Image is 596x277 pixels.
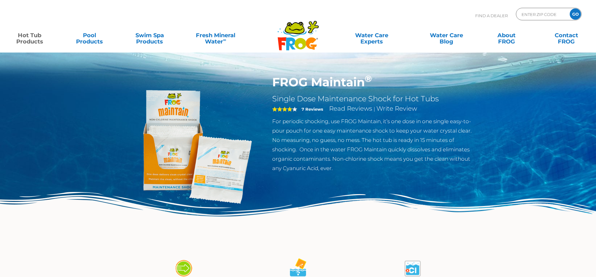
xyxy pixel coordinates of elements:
[374,106,375,112] span: |
[376,105,417,112] a: Write Review
[272,107,292,112] span: 4
[126,29,173,42] a: Swim SpaProducts
[272,75,476,89] h1: FROG Maintain
[272,117,476,173] p: For periodic shocking, use FROG Maintain, it’s one dose in one single easy-to-pour pouch for one ...
[120,75,263,218] img: Frog_Maintain_Hero-2-v2.png
[365,73,372,84] sup: ®
[6,29,53,42] a: Hot TubProducts
[475,8,508,23] p: Find A Dealer
[543,29,590,42] a: ContactFROG
[302,107,323,112] strong: 7 Reviews
[423,29,470,42] a: Water CareBlog
[570,8,581,20] input: GO
[272,94,476,103] h2: Single Dose Maintenance Shock for Hot Tubs
[186,29,245,42] a: Fresh MineralWater∞
[483,29,530,42] a: AboutFROG
[334,29,410,42] a: Water CareExperts
[274,13,322,51] img: Frog Products Logo
[223,37,226,42] sup: ∞
[329,105,372,112] a: Read Reviews
[66,29,113,42] a: PoolProducts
